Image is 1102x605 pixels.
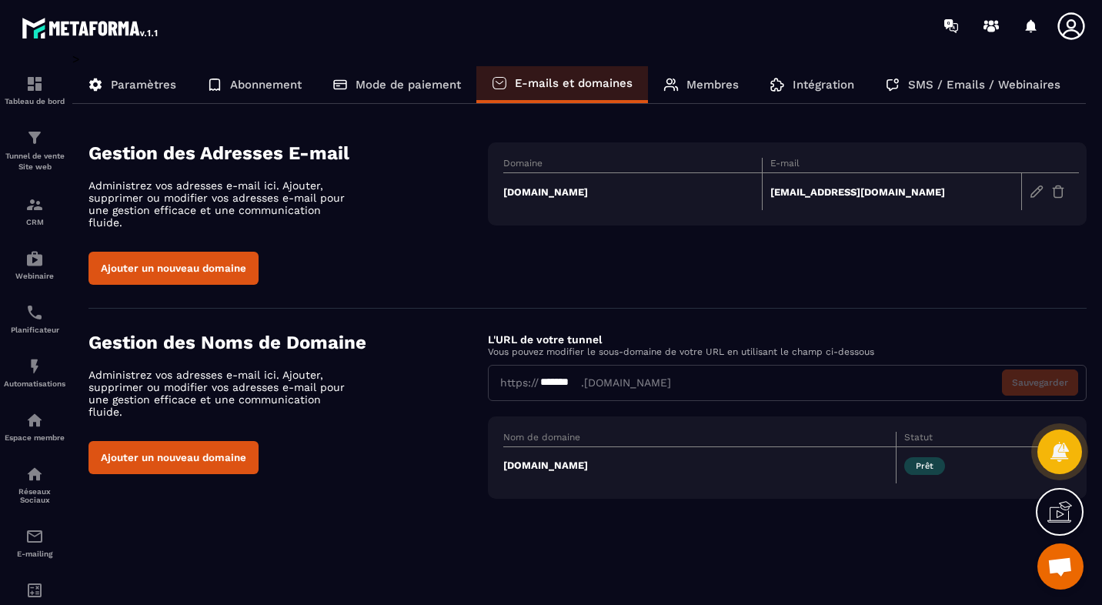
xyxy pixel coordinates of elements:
img: social-network [25,465,44,483]
p: Espace membre [4,433,65,442]
img: automations [25,249,44,268]
img: accountant [25,581,44,600]
p: Vous pouvez modifier le sous-domaine de votre URL en utilisant le champ ci-dessous [488,346,1087,357]
img: formation [25,75,44,93]
img: scheduler [25,303,44,322]
a: automationsautomationsAutomatisations [4,346,65,399]
p: Réseaux Sociaux [4,487,65,504]
p: Administrez vos adresses e-mail ici. Ajouter, supprimer ou modifier vos adresses e-mail pour une ... [88,179,358,229]
th: E-mail [762,158,1021,173]
p: Mode de paiement [356,78,461,92]
img: automations [25,357,44,376]
p: Intégration [793,78,854,92]
button: Ajouter un nouveau domaine [88,252,259,285]
p: E-mails et domaines [515,76,633,90]
a: formationformationTableau de bord [4,63,65,117]
a: social-networksocial-networkRéseaux Sociaux [4,453,65,516]
h4: Gestion des Adresses E-mail [88,142,488,164]
p: Webinaire [4,272,65,280]
th: Statut [897,432,1037,447]
th: Nom de domaine [503,432,897,447]
a: emailemailE-mailing [4,516,65,570]
td: [DOMAIN_NAME] [503,173,763,211]
a: automationsautomationsEspace membre [4,399,65,453]
p: Automatisations [4,379,65,388]
p: Membres [686,78,739,92]
td: [EMAIL_ADDRESS][DOMAIN_NAME] [762,173,1021,211]
p: E-mailing [4,550,65,558]
a: schedulerschedulerPlanificateur [4,292,65,346]
a: formationformationCRM [4,184,65,238]
a: formationformationTunnel de vente Site web [4,117,65,184]
p: Tunnel de vente Site web [4,151,65,172]
p: Paramètres [111,78,176,92]
p: SMS / Emails / Webinaires [908,78,1060,92]
p: Administrez vos adresses e-mail ici. Ajouter, supprimer ou modifier vos adresses e-mail pour une ... [88,369,358,418]
p: CRM [4,218,65,226]
div: > [72,52,1087,522]
div: Ouvrir le chat [1037,543,1084,590]
img: email [25,527,44,546]
img: formation [25,129,44,147]
img: automations [25,411,44,430]
p: Planificateur [4,326,65,334]
h4: Gestion des Noms de Domaine [88,332,488,353]
img: edit-gr.78e3acdd.svg [1030,185,1044,199]
td: [DOMAIN_NAME] [503,446,897,483]
a: automationsautomationsWebinaire [4,238,65,292]
img: formation [25,196,44,214]
p: Abonnement [230,78,302,92]
img: logo [22,14,160,42]
img: trash-gr.2c9399ab.svg [1051,185,1065,199]
p: Tableau de bord [4,97,65,105]
th: Domaine [503,158,763,173]
span: Prêt [904,457,945,475]
label: L'URL de votre tunnel [488,333,602,346]
button: Ajouter un nouveau domaine [88,441,259,474]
